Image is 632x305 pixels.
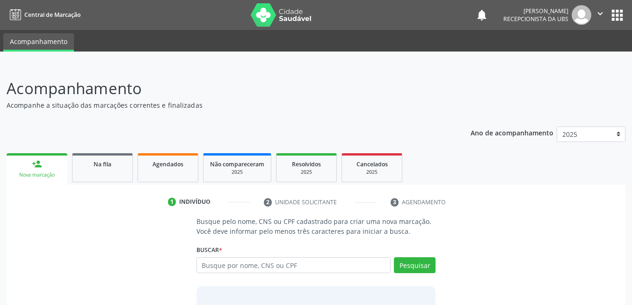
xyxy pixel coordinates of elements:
span: Central de Marcação [24,11,80,19]
a: Acompanhamento [3,33,74,52]
label: Buscar [196,243,222,257]
button:  [591,5,609,25]
button: notifications [475,8,488,22]
p: Acompanhamento [7,77,440,100]
span: Recepcionista da UBS [503,15,568,23]
div: 2025 [349,169,395,176]
div: Indivíduo [179,198,211,206]
div: 2025 [210,169,264,176]
p: Ano de acompanhamento [471,126,553,138]
div: Nova marcação [13,171,61,179]
p: Acompanhe a situação das marcações correntes e finalizadas [7,100,440,110]
span: Resolvidos [292,160,321,168]
img: img [572,5,591,25]
div: [PERSON_NAME] [503,7,568,15]
div: 1 [168,198,176,206]
a: Central de Marcação [7,7,80,22]
input: Busque por nome, CNS ou CPF [196,257,391,273]
span: Não compareceram [210,160,264,168]
span: Agendados [153,160,183,168]
button: Pesquisar [394,257,436,273]
p: Busque pelo nome, CNS ou CPF cadastrado para criar uma nova marcação. Você deve informar pelo men... [196,216,436,236]
button: apps [609,7,625,23]
span: Cancelados [356,160,388,168]
div: 2025 [283,169,330,176]
div: person_add [32,159,42,169]
i:  [595,8,605,19]
span: Na fila [94,160,111,168]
